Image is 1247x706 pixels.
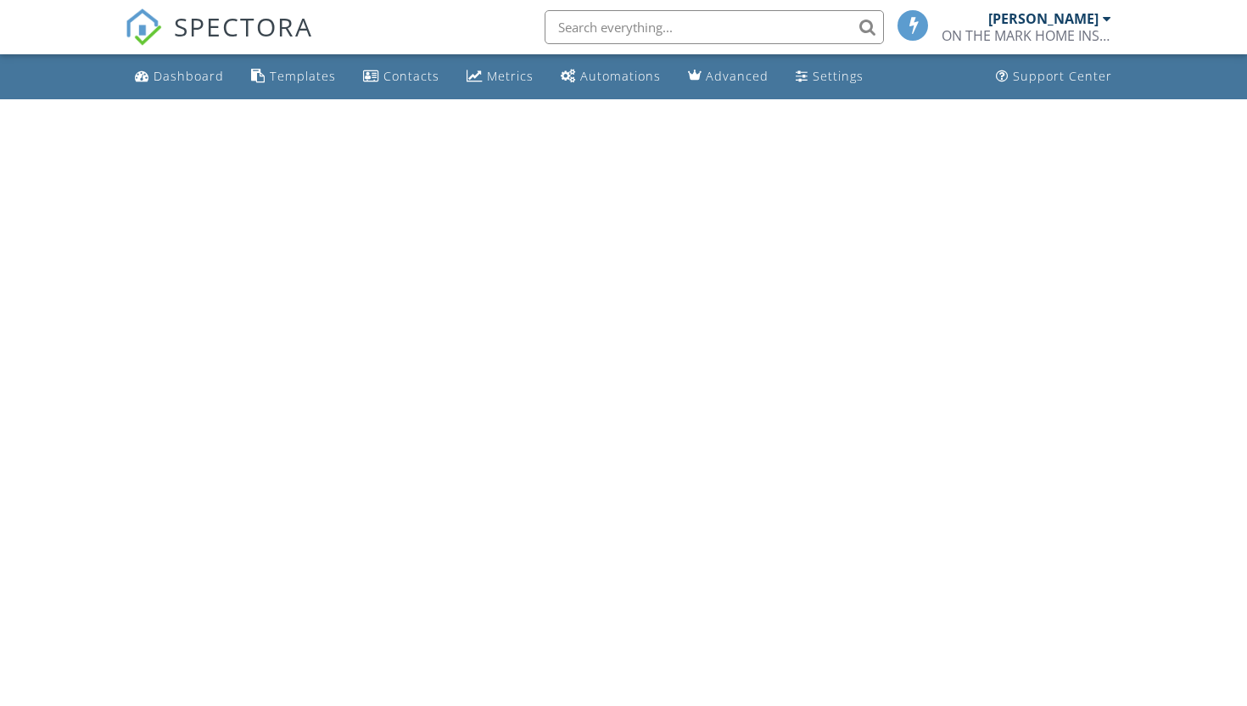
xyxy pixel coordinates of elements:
[813,68,864,84] div: Settings
[706,68,769,84] div: Advanced
[487,68,534,84] div: Metrics
[545,10,884,44] input: Search everything...
[681,61,775,92] a: Advanced
[989,61,1119,92] a: Support Center
[154,68,224,84] div: Dashboard
[1013,68,1112,84] div: Support Center
[460,61,540,92] a: Metrics
[554,61,668,92] a: Automations (Basic)
[789,61,870,92] a: Settings
[125,23,313,59] a: SPECTORA
[128,61,231,92] a: Dashboard
[356,61,446,92] a: Contacts
[174,8,313,44] span: SPECTORA
[988,10,1099,27] div: [PERSON_NAME]
[125,8,162,46] img: The Best Home Inspection Software - Spectora
[942,27,1111,44] div: ON THE MARK HOME INSPECTIONS
[383,68,439,84] div: Contacts
[270,68,336,84] div: Templates
[580,68,661,84] div: Automations
[244,61,343,92] a: Templates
